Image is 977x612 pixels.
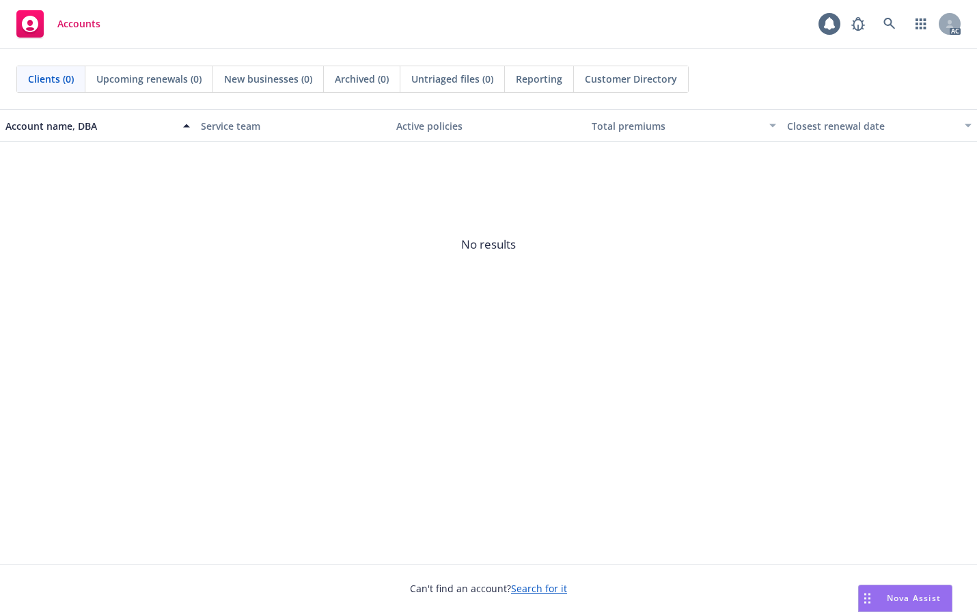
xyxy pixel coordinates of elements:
[411,72,493,86] span: Untriaged files (0)
[844,10,872,38] a: Report a Bug
[859,585,876,611] div: Drag to move
[907,10,935,38] a: Switch app
[592,119,761,133] div: Total premiums
[516,72,562,86] span: Reporting
[396,119,581,133] div: Active policies
[224,72,312,86] span: New businesses (0)
[201,119,385,133] div: Service team
[858,585,952,612] button: Nova Assist
[585,72,677,86] span: Customer Directory
[391,109,586,142] button: Active policies
[586,109,782,142] button: Total premiums
[782,109,977,142] button: Closest renewal date
[195,109,391,142] button: Service team
[887,592,941,604] span: Nova Assist
[410,581,567,596] span: Can't find an account?
[335,72,389,86] span: Archived (0)
[787,119,957,133] div: Closest renewal date
[57,18,100,29] span: Accounts
[11,5,106,43] a: Accounts
[511,582,567,595] a: Search for it
[96,72,202,86] span: Upcoming renewals (0)
[876,10,903,38] a: Search
[5,119,175,133] div: Account name, DBA
[28,72,74,86] span: Clients (0)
